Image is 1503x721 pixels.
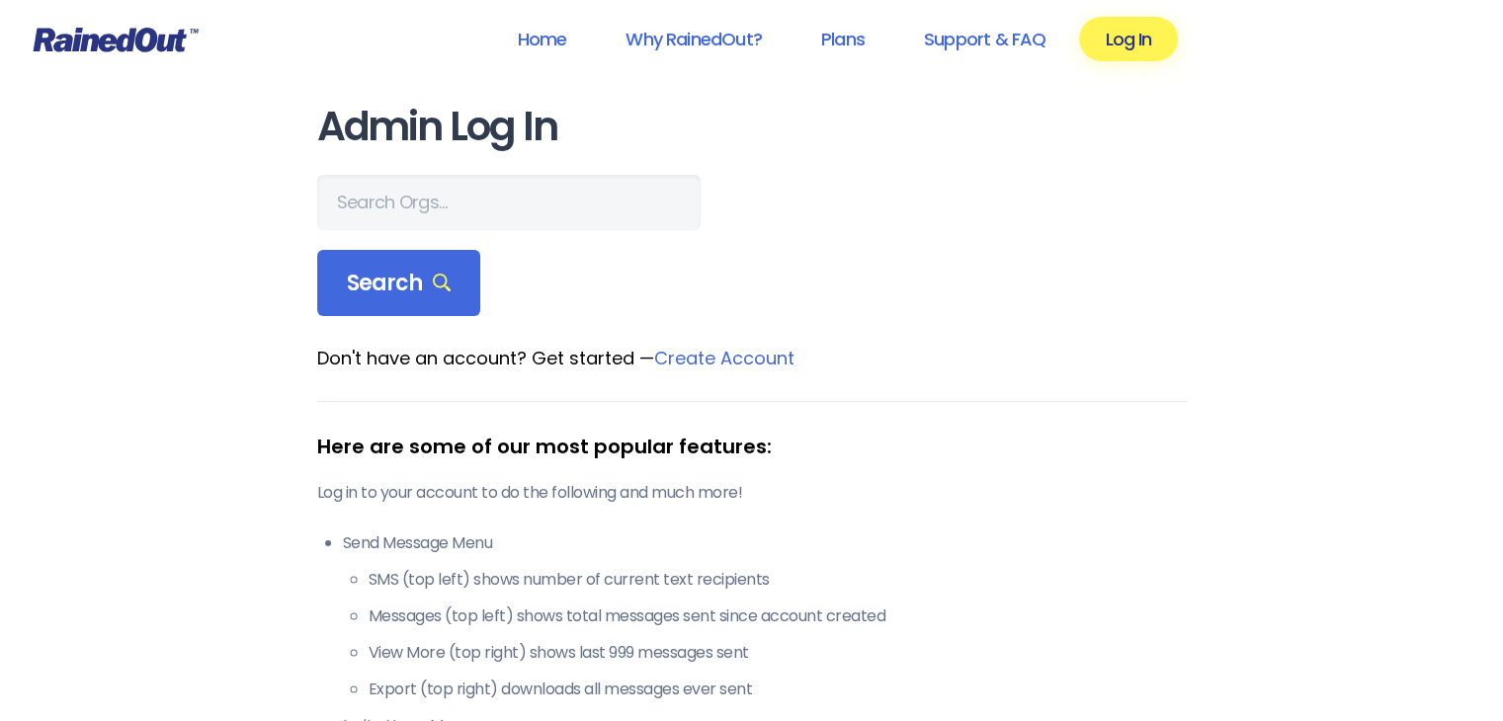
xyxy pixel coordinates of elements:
li: Send Message Menu [343,531,1187,701]
li: View More (top right) shows last 999 messages sent [369,641,1187,665]
a: Create Account [654,346,794,370]
li: Export (top right) downloads all messages ever sent [369,678,1187,701]
a: Plans [795,17,890,61]
a: Why RainedOut? [600,17,788,61]
a: Log In [1079,17,1177,61]
input: Search Orgs… [317,175,701,230]
a: Home [491,17,592,61]
li: SMS (top left) shows number of current text recipients [369,568,1187,592]
div: Here are some of our most popular features: [317,432,1187,461]
div: Search [317,250,481,317]
a: Support & FAQ [898,17,1071,61]
span: Search [347,270,452,297]
li: Messages (top left) shows total messages sent since account created [369,604,1187,628]
p: Log in to your account to do the following and much more! [317,481,1187,505]
h1: Admin Log In [317,105,1187,149]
